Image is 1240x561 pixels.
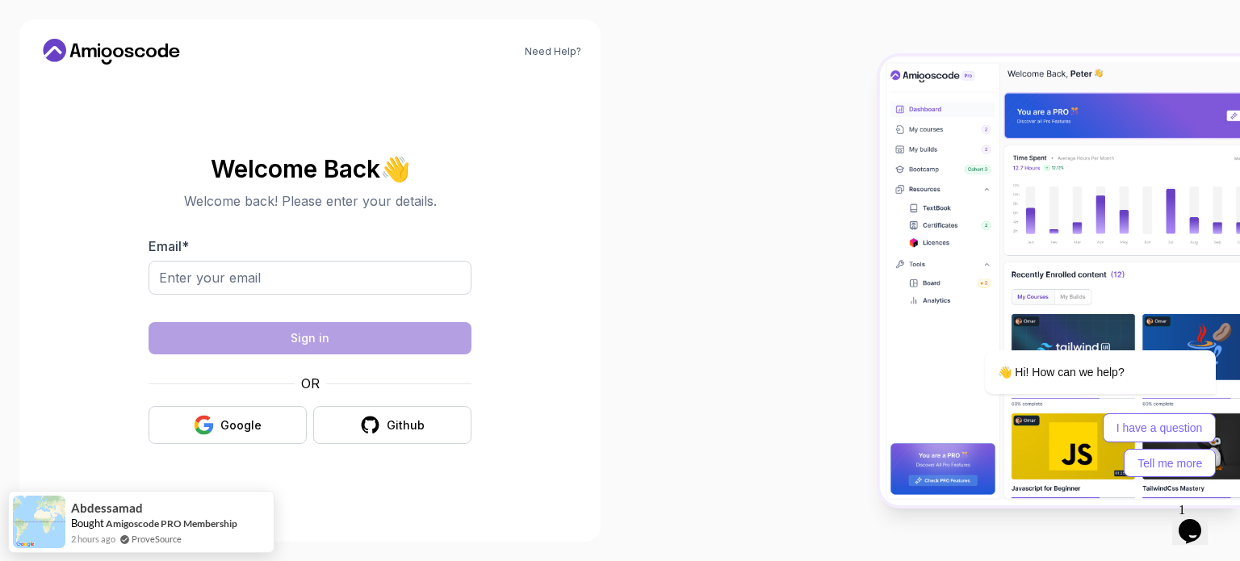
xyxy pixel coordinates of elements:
a: ProveSource [132,534,182,544]
a: Home link [39,39,184,65]
span: Bought [71,517,104,530]
button: Google [149,406,307,444]
iframe: chat widget [1172,496,1224,545]
div: Google [220,417,262,433]
span: 👋 [379,156,410,182]
span: Abdessamad [71,501,143,515]
img: provesource social proof notification image [13,496,65,548]
div: Github [387,417,425,433]
span: 2 hours ago [71,532,115,546]
a: Need Help? [525,45,581,58]
label: Email * [149,238,189,254]
h2: Welcome Back [149,156,471,182]
input: Enter your email [149,261,471,295]
a: Amigoscode PRO Membership [106,517,237,530]
img: Amigoscode Dashboard [880,57,1240,505]
button: Github [313,406,471,444]
button: Sign in [149,322,471,354]
iframe: chat widget [933,224,1224,488]
div: Sign in [291,330,329,346]
p: Welcome back! Please enter your details. [149,191,471,211]
p: OR [301,374,320,393]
